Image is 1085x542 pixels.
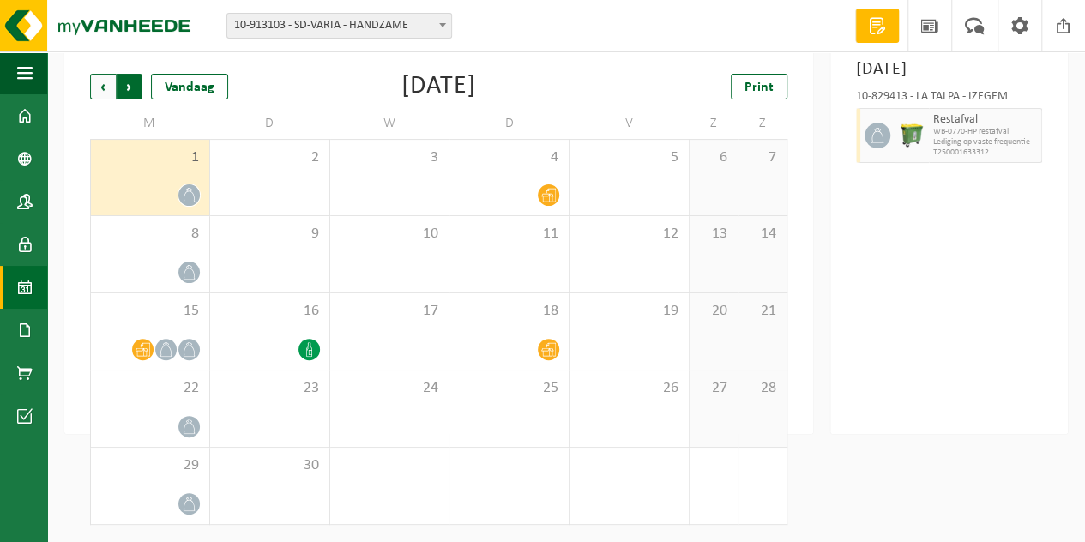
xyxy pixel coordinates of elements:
[578,148,680,167] span: 5
[570,108,690,139] td: V
[458,148,560,167] span: 4
[99,379,201,398] span: 22
[747,148,778,167] span: 7
[117,74,142,99] span: Volgende
[856,91,1043,108] div: 10-829413 - LA TALPA - IZEGEM
[339,379,441,398] span: 24
[401,74,476,99] div: [DATE]
[219,456,321,475] span: 30
[210,108,330,139] td: D
[99,225,201,244] span: 8
[933,137,1038,148] span: Lediging op vaste frequentie
[226,13,452,39] span: 10-913103 - SD-VARIA - HANDZAME
[933,127,1038,137] span: WB-0770-HP restafval
[578,302,680,321] span: 19
[339,225,441,244] span: 10
[99,456,201,475] span: 29
[747,225,778,244] span: 14
[698,148,729,167] span: 6
[698,225,729,244] span: 13
[933,113,1038,127] span: Restafval
[738,108,787,139] td: Z
[690,108,738,139] td: Z
[219,225,321,244] span: 9
[219,148,321,167] span: 2
[449,108,570,139] td: D
[747,302,778,321] span: 21
[90,108,210,139] td: M
[330,108,450,139] td: W
[698,379,729,398] span: 27
[227,14,451,38] span: 10-913103 - SD-VARIA - HANDZAME
[90,74,116,99] span: Vorige
[458,379,560,398] span: 25
[99,302,201,321] span: 15
[339,302,441,321] span: 17
[458,302,560,321] span: 18
[744,81,774,94] span: Print
[933,148,1038,158] span: T250001633312
[99,148,201,167] span: 1
[578,225,680,244] span: 12
[856,57,1043,82] h3: [DATE]
[219,379,321,398] span: 23
[899,123,925,148] img: WB-0770-HPE-GN-50
[578,379,680,398] span: 26
[747,379,778,398] span: 28
[339,148,441,167] span: 3
[151,74,228,99] div: Vandaag
[698,302,729,321] span: 20
[458,225,560,244] span: 11
[731,74,787,99] a: Print
[219,302,321,321] span: 16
